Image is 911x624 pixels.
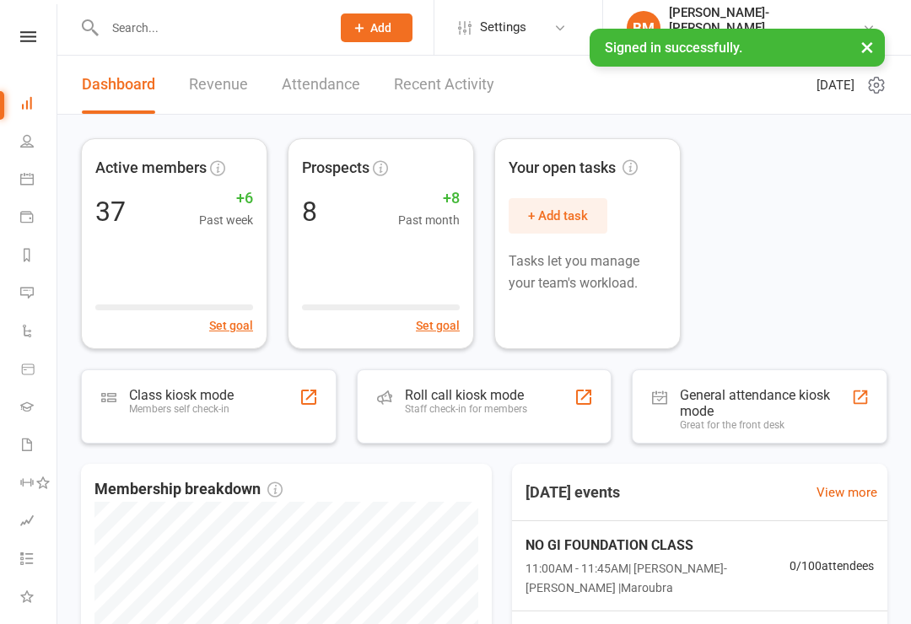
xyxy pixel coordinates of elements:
span: 11:00AM - 11:45AM | [PERSON_NAME]-[PERSON_NAME] | Maroubra [526,559,790,597]
span: Membership breakdown [94,477,283,502]
span: Settings [480,8,526,46]
div: Great for the front desk [680,419,851,431]
span: [DATE] [817,75,854,95]
span: +8 [398,186,460,211]
a: Dashboard [82,56,155,114]
span: NO GI FOUNDATION CLASS [526,535,790,557]
button: × [852,29,882,65]
div: Roll call kiosk mode [405,387,527,403]
span: Add [370,21,391,35]
button: Add [341,13,412,42]
h3: [DATE] events [512,477,633,508]
span: Signed in successfully. [605,40,742,56]
span: 0 / 100 attendees [790,557,874,575]
a: View more [817,482,877,503]
span: Past week [199,211,253,229]
div: BM [627,11,660,45]
div: Members self check-in [129,403,234,415]
p: Tasks let you manage your team's workload. [509,250,666,293]
span: Past month [398,211,460,229]
a: Calendar [20,162,58,200]
span: Prospects [302,156,369,180]
a: Recent Activity [394,56,494,114]
div: General attendance kiosk mode [680,387,851,419]
a: Payments [20,200,58,238]
div: [PERSON_NAME]-[PERSON_NAME] [669,5,862,35]
span: Active members [95,156,207,180]
a: What's New [20,579,58,617]
a: Attendance [282,56,360,114]
a: Product Sales [20,352,58,390]
div: 37 [95,198,126,225]
input: Search... [100,16,319,40]
button: Set goal [416,316,460,335]
div: Staff check-in for members [405,403,527,415]
div: Class kiosk mode [129,387,234,403]
button: Set goal [209,316,253,335]
a: Assessments [20,503,58,541]
span: Your open tasks [509,156,638,180]
span: +6 [199,186,253,211]
button: + Add task [509,198,607,234]
div: 8 [302,198,317,225]
a: Reports [20,238,58,276]
a: Dashboard [20,86,58,124]
a: Revenue [189,56,248,114]
a: People [20,124,58,162]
